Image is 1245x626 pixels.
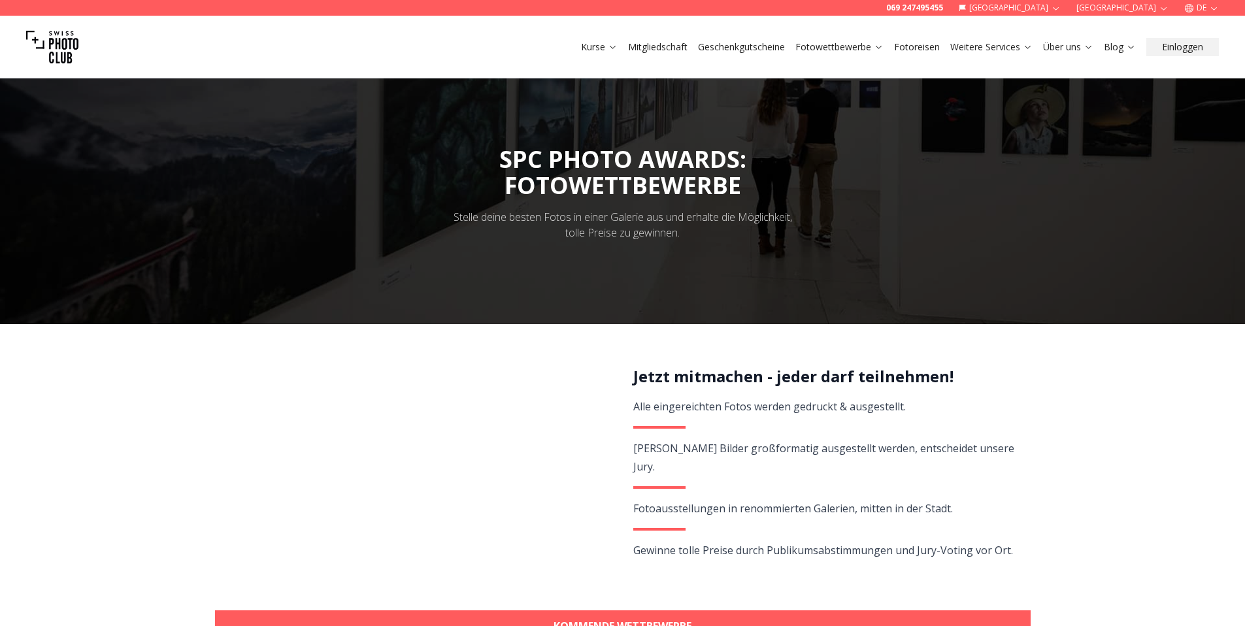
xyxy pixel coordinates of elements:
a: Fotoreisen [894,41,940,54]
a: Weitere Services [950,41,1033,54]
button: Fotoreisen [889,38,945,56]
img: Swiss photo club [26,21,78,73]
button: Einloggen [1146,38,1219,56]
a: 069 247495455 [886,3,943,13]
span: [PERSON_NAME] Bilder großformatig ausgestellt werden, entscheidet unsere Jury. [633,441,1014,474]
a: Fotowettbewerbe [795,41,884,54]
span: Fotoausstellungen in renommierten Galerien, mitten in der Stadt. [633,501,953,516]
div: Stelle deine besten Fotos in einer Galerie aus und erhalte die Möglichkeit, tolle Preise zu gewin... [445,209,801,240]
button: Mitgliedschaft [623,38,693,56]
a: Mitgliedschaft [628,41,688,54]
a: Über uns [1043,41,1093,54]
button: Weitere Services [945,38,1038,56]
div: FOTOWETTBEWERBE [499,173,746,199]
button: Geschenkgutscheine [693,38,790,56]
a: Kurse [581,41,618,54]
button: Blog [1099,38,1141,56]
button: Über uns [1038,38,1099,56]
a: Blog [1104,41,1136,54]
button: Kurse [576,38,623,56]
span: SPC PHOTO AWARDS: [499,143,746,199]
a: Geschenkgutscheine [698,41,785,54]
h2: Jetzt mitmachen - jeder darf teilnehmen! [633,366,1016,387]
span: Gewinne tolle Preise durch Publikumsabstimmungen und Jury-Voting vor Ort. [633,543,1013,557]
button: Fotowettbewerbe [790,38,889,56]
span: Alle eingereichten Fotos werden gedruckt & ausgestellt. [633,399,906,414]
